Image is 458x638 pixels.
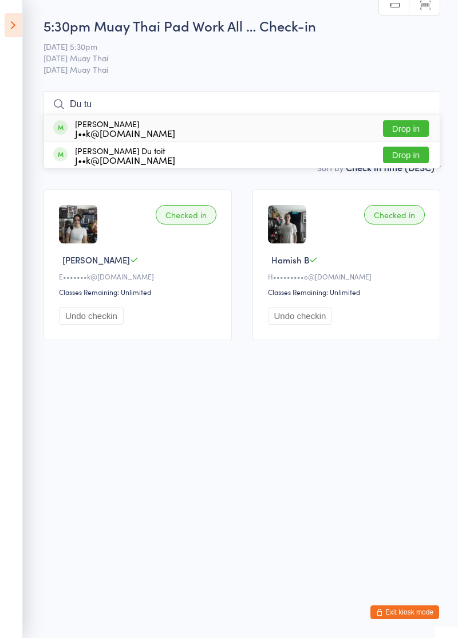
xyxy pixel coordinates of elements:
h2: 5:30pm Muay Thai Pad Work All … Check-in [44,16,440,35]
button: Exit kiosk mode [370,605,439,619]
span: Hamish B [271,254,309,266]
div: H•••••••••e@[DOMAIN_NAME] [268,271,429,281]
button: Drop in [383,120,429,137]
button: Undo checkin [268,307,333,325]
span: [DATE] Muay Thai [44,64,440,75]
div: Checked in [364,205,425,225]
div: [PERSON_NAME] Du toit [75,146,175,164]
input: Search [44,91,440,117]
div: E•••••••k@[DOMAIN_NAME] [59,271,220,281]
span: [DATE] 5:30pm [44,41,423,52]
button: Undo checkin [59,307,124,325]
img: image1727343081.png [59,205,97,243]
div: Checked in [156,205,216,225]
div: J••k@[DOMAIN_NAME] [75,128,175,137]
span: [PERSON_NAME] [62,254,130,266]
div: Classes Remaining: Unlimited [59,287,220,297]
img: image1715758092.png [268,205,306,243]
div: J••k@[DOMAIN_NAME] [75,155,175,164]
span: [DATE] Muay Thai [44,52,423,64]
div: [PERSON_NAME] [75,119,175,137]
button: Drop in [383,147,429,163]
div: Classes Remaining: Unlimited [268,287,429,297]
